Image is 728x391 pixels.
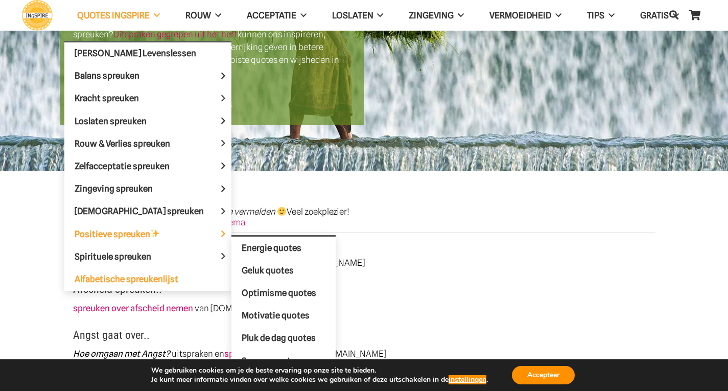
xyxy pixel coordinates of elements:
a: Succes quotes [231,350,336,372]
p: de mooiste van [DOMAIN_NAME] [73,257,655,269]
p: We gebruiken cookies om je de beste ervaring op onze site te bieden. [151,366,488,375]
h3: Accepteren is.. [73,237,655,257]
a: TIPS [574,3,627,29]
p: Veel zoekplezier! P.s. je kan ook onze . [73,206,655,227]
span: Optimisme quotes [242,288,316,298]
a: Loslaten spreuken [64,110,231,132]
span: Geluk quotes [242,265,294,275]
span: Rouw & Verlies spreuken [75,139,187,149]
a: Zingeving spreuken [64,178,231,200]
h3: Angst gaat over.. [73,328,655,348]
a: [DEMOGRAPHIC_DATA] spreuken [64,200,231,223]
button: instellingen [449,375,486,384]
a: Optimisme quotes [231,282,336,304]
span: [PERSON_NAME] Levenslessen [75,48,196,58]
span: [DEMOGRAPHIC_DATA] spreuken [75,206,221,216]
a: spreuken over angst [224,349,304,359]
span: Zingeving [409,10,454,20]
span: Zelfacceptatie spreuken [75,161,187,171]
span: Balans spreuken [75,71,157,81]
a: spreuken over afscheid nemen [73,303,195,313]
a: Acceptatie [234,3,319,29]
a: Balans spreuken [64,65,231,87]
strong: Hoe omgaan met Angst? [73,349,170,359]
span: Zingeving spreuken [75,183,170,194]
a: GRATIS [627,3,692,29]
span: VERMOEIDHEID [489,10,551,20]
span: Pluk de dag quotes [242,333,316,343]
a: VERMOEIDHEID [477,3,574,29]
span: Succes quotes [242,356,300,366]
button: Accepteer [512,366,575,384]
a: Zoeken [664,3,684,28]
a: Alfabetische spreukenlijst [64,268,231,290]
span: Energie quotes [242,243,301,253]
span: Positieve spreuken [75,229,177,239]
a: Energie quotes [231,237,336,259]
p: van [DOMAIN_NAME] [73,302,655,315]
p: uitspraken en van [DOMAIN_NAME] [73,348,655,360]
a: Uitspraken gegrepen uit het hart [113,29,238,39]
img: 🙂 [277,207,286,216]
span: TIPS [587,10,604,20]
a: Rouw & Verlies spreuken [64,132,231,155]
a: Positieve spreuken✨ [64,223,231,245]
span: Loslaten spreuken [75,116,164,126]
span: Kracht spreuken [75,93,156,103]
span: Spirituele spreuken [75,251,169,262]
a: ROUW [173,3,234,29]
a: Geluk quotes [231,259,336,282]
h3: Afscheid spreuken.. [73,282,655,302]
a: QUOTES INGSPIRE [64,3,173,29]
a: Kracht spreuken [64,87,231,110]
a: Zingeving [396,3,477,29]
a: Spirituele spreuken [64,245,231,268]
span: QUOTES INGSPIRE [77,10,150,20]
img: ✨ [151,229,159,238]
span: Alfabetische spreukenlijst [75,274,178,284]
span: GRATIS [640,10,669,20]
span: Motivatie quotes [242,310,310,320]
span: Acceptatie [247,10,296,20]
span: ROUW [185,10,211,20]
a: Motivatie quotes [231,305,336,327]
p: Je kunt meer informatie vinden over welke cookies we gebruiken of deze uitschakelen in de . [151,375,488,384]
a: Pluk de dag quotes [231,327,336,350]
span: Loslaten [332,10,373,20]
strong: spreuken over afscheid nemen [73,303,193,313]
a: [PERSON_NAME] Levenslessen [64,42,231,65]
a: Loslaten [319,3,396,29]
a: Zelfacceptatie spreuken [64,155,231,177]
